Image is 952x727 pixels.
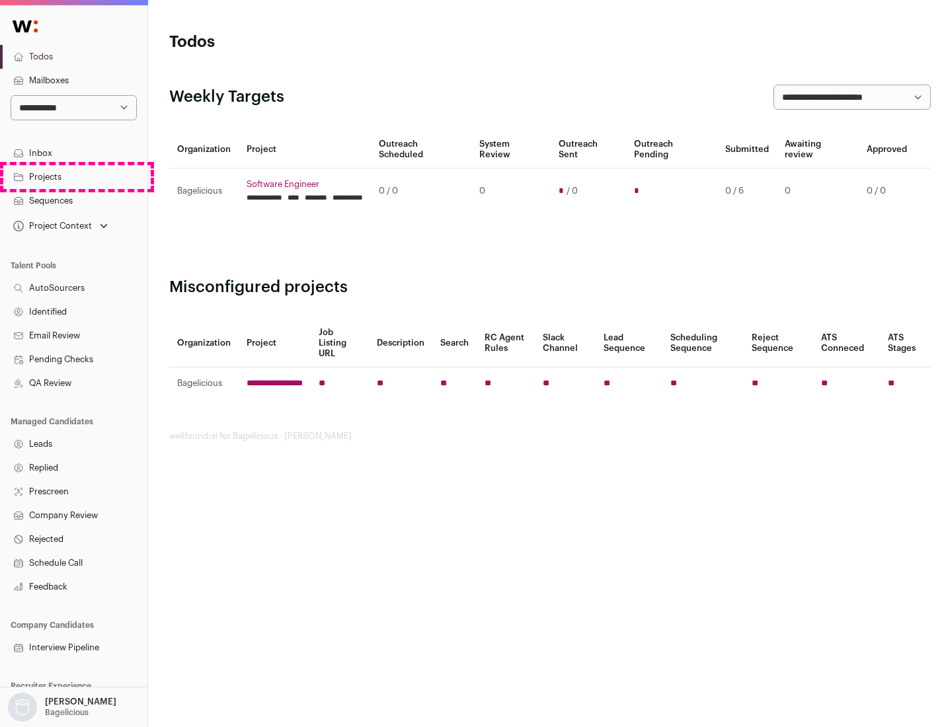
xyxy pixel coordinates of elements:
th: Project [239,319,311,367]
button: Open dropdown [5,693,119,722]
footer: wellfound:ai for Bagelicious - [PERSON_NAME] [169,431,931,441]
td: 0 / 0 [859,169,915,214]
th: Slack Channel [535,319,596,367]
td: 0 [471,169,550,214]
img: Wellfound [5,13,45,40]
th: Description [369,319,432,367]
th: Scheduling Sequence [662,319,744,367]
h2: Weekly Targets [169,87,284,108]
a: Software Engineer [247,179,363,190]
div: Project Context [11,221,92,231]
th: Lead Sequence [596,319,662,367]
th: Awaiting review [777,131,859,169]
th: Outreach Scheduled [371,131,471,169]
button: Open dropdown [11,217,110,235]
p: Bagelicious [45,707,89,718]
h1: Todos [169,32,423,53]
th: Outreach Pending [626,131,717,169]
td: 0 / 0 [371,169,471,214]
h2: Misconfigured projects [169,277,931,298]
span: / 0 [567,186,578,196]
td: Bagelicious [169,169,239,214]
th: Outreach Sent [551,131,627,169]
th: Submitted [717,131,777,169]
th: System Review [471,131,550,169]
th: Approved [859,131,915,169]
th: Organization [169,131,239,169]
th: Search [432,319,477,367]
p: [PERSON_NAME] [45,697,116,707]
th: Organization [169,319,239,367]
th: ATS Conneced [813,319,879,367]
th: Job Listing URL [311,319,369,367]
img: nopic.png [8,693,37,722]
th: ATS Stages [880,319,931,367]
td: 0 / 6 [717,169,777,214]
th: RC Agent Rules [477,319,534,367]
td: 0 [777,169,859,214]
th: Reject Sequence [744,319,814,367]
td: Bagelicious [169,367,239,400]
th: Project [239,131,371,169]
